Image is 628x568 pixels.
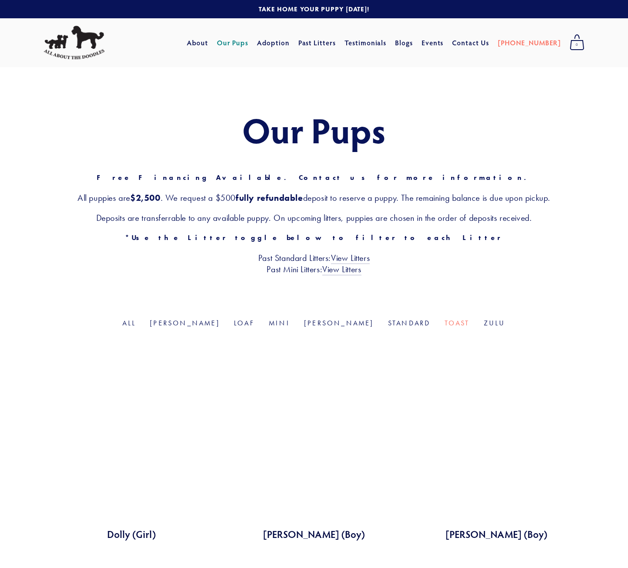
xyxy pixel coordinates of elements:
a: [PHONE_NUMBER] [498,35,561,51]
a: View Litters [331,253,370,264]
strong: fully refundable [236,193,303,203]
strong: *Use the Litter toggle below to filter to each Litter [125,233,503,242]
a: View Litters [322,264,361,275]
a: All [122,319,136,327]
a: Testimonials [344,35,387,51]
h1: Our Pups [44,111,584,149]
strong: $2,500 [130,193,161,203]
h3: Deposits are transferrable to any available puppy. On upcoming litters, puppies are chosen in the... [44,212,584,223]
a: Zulu [484,319,506,327]
a: Contact Us [452,35,489,51]
a: Toast [445,319,470,327]
a: Adoption [257,35,290,51]
a: Standard [388,319,431,327]
a: Loaf [234,319,255,327]
a: Our Pups [217,35,249,51]
a: [PERSON_NAME] [150,319,220,327]
img: All About The Doodles [44,26,105,60]
strong: Free Financing Available. Contact us for more information. [97,173,532,182]
h3: All puppies are . We request a $500 deposit to reserve a puppy. The remaining balance is due upon... [44,192,584,203]
h3: Past Standard Litters: Past Mini Litters: [44,252,584,275]
a: Blogs [395,35,413,51]
a: 0 items in cart [565,32,589,54]
a: About [187,35,208,51]
a: Mini [269,319,290,327]
a: [PERSON_NAME] [304,319,374,327]
a: Past Litters [298,38,336,47]
span: 0 [570,39,584,51]
a: Events [422,35,444,51]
